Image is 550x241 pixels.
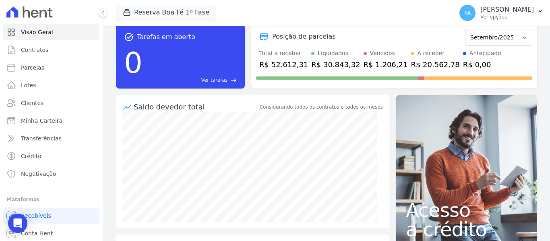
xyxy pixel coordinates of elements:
[8,214,27,233] div: Open Intercom Messenger
[3,113,99,129] a: Minha Carteira
[3,24,99,40] a: Visão Geral
[21,229,53,237] span: Conta Hent
[3,208,99,224] a: Recebíveis
[124,42,143,84] div: 0
[3,77,99,93] a: Lotes
[124,32,134,42] span: task_alt
[259,49,308,58] div: Total a receber
[259,59,308,70] div: R$ 52.612,31
[21,46,48,54] span: Contratos
[21,28,53,36] span: Visão Geral
[21,81,36,89] span: Lotes
[21,170,56,178] span: Negativação
[21,64,44,72] span: Parcelas
[3,60,99,76] a: Parcelas
[21,212,51,220] span: Recebíveis
[201,76,227,84] span: Ver tarefas
[480,6,534,14] p: [PERSON_NAME]
[3,95,99,111] a: Clientes
[364,59,408,70] div: R$ 1.206,21
[3,130,99,146] a: Transferências
[417,49,445,58] div: A receber
[411,59,459,70] div: R$ 20.562,78
[480,14,534,20] p: Ver opções
[134,101,258,112] div: Saldo devedor total
[453,2,550,24] button: FA [PERSON_NAME] Ver opções
[318,49,348,58] div: Liquidados
[464,10,471,16] span: FA
[21,134,62,142] span: Transferências
[21,117,62,125] span: Minha Carteira
[21,152,41,160] span: Crédito
[21,99,43,107] span: Clientes
[137,32,195,42] span: Tarefas em aberto
[406,200,527,220] span: Acesso
[3,42,99,58] a: Contratos
[406,220,527,239] span: a crédito
[311,59,360,70] div: R$ 30.843,32
[116,5,216,20] button: Reserva Boa Fé 1ª Fase
[146,76,237,84] a: Ver tarefas east
[260,103,383,111] div: Considerando todos os contratos e todos os meses
[231,77,237,83] span: east
[463,59,501,70] div: R$ 0,00
[3,166,99,182] a: Negativação
[469,49,501,58] div: Antecipado
[370,49,395,58] div: Vencidos
[6,195,96,204] div: Plataformas
[3,148,99,164] a: Crédito
[272,32,336,41] div: Posição de parcelas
